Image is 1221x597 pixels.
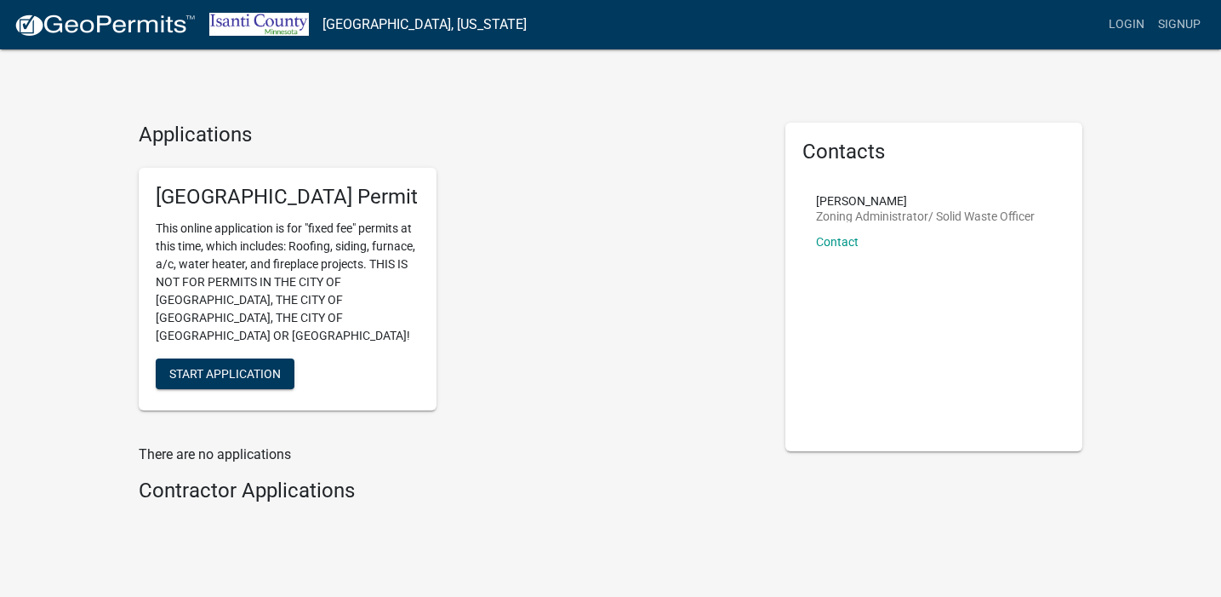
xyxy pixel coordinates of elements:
h4: Contractor Applications [139,479,760,503]
a: Login [1102,9,1151,41]
p: This online application is for "fixed fee" permits at this time, which includes: Roofing, siding,... [156,220,419,345]
h5: [GEOGRAPHIC_DATA] Permit [156,185,419,210]
a: Signup [1151,9,1207,41]
img: Isanti County, Minnesota [209,13,309,36]
p: There are no applications [139,445,760,465]
a: Contact [816,235,859,249]
h4: Applications [139,123,760,147]
wm-workflow-list-section: Contractor Applications [139,479,760,510]
button: Start Application [156,359,294,389]
h5: Contacts [802,140,1066,164]
span: Start Application [169,366,281,380]
p: Zoning Administrator/ Solid Waste Officer [816,210,1035,222]
a: [GEOGRAPHIC_DATA], [US_STATE] [322,10,527,39]
p: [PERSON_NAME] [816,195,1035,207]
wm-workflow-list-section: Applications [139,123,760,424]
